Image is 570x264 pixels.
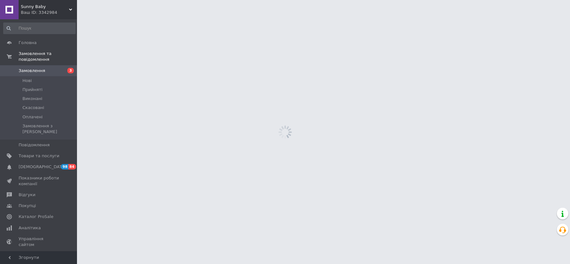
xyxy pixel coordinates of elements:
span: [DEMOGRAPHIC_DATA] [19,164,66,170]
span: Скасовані [22,105,44,111]
span: 3 [67,68,74,73]
span: Управління сайтом [19,236,59,248]
span: Показники роботи компанії [19,175,59,187]
span: Замовлення та повідомлення [19,51,77,62]
span: Sunny Baby [21,4,69,10]
span: Повідомлення [19,142,50,148]
span: Оплачені [22,114,43,120]
input: Пошук [3,23,76,34]
span: Відгуки [19,192,35,198]
span: Прийняті [22,87,42,93]
span: 84 [68,164,76,169]
div: Ваш ID: 3342984 [21,10,77,15]
span: Головна [19,40,37,46]
span: Каталог ProSale [19,214,53,220]
span: 98 [61,164,68,169]
span: Виконані [22,96,42,102]
span: Замовлення [19,68,45,74]
span: Товари та послуги [19,153,59,159]
span: Аналітика [19,225,41,231]
span: Замовлення з [PERSON_NAME] [22,123,75,135]
span: Покупці [19,203,36,209]
span: Нові [22,78,32,84]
